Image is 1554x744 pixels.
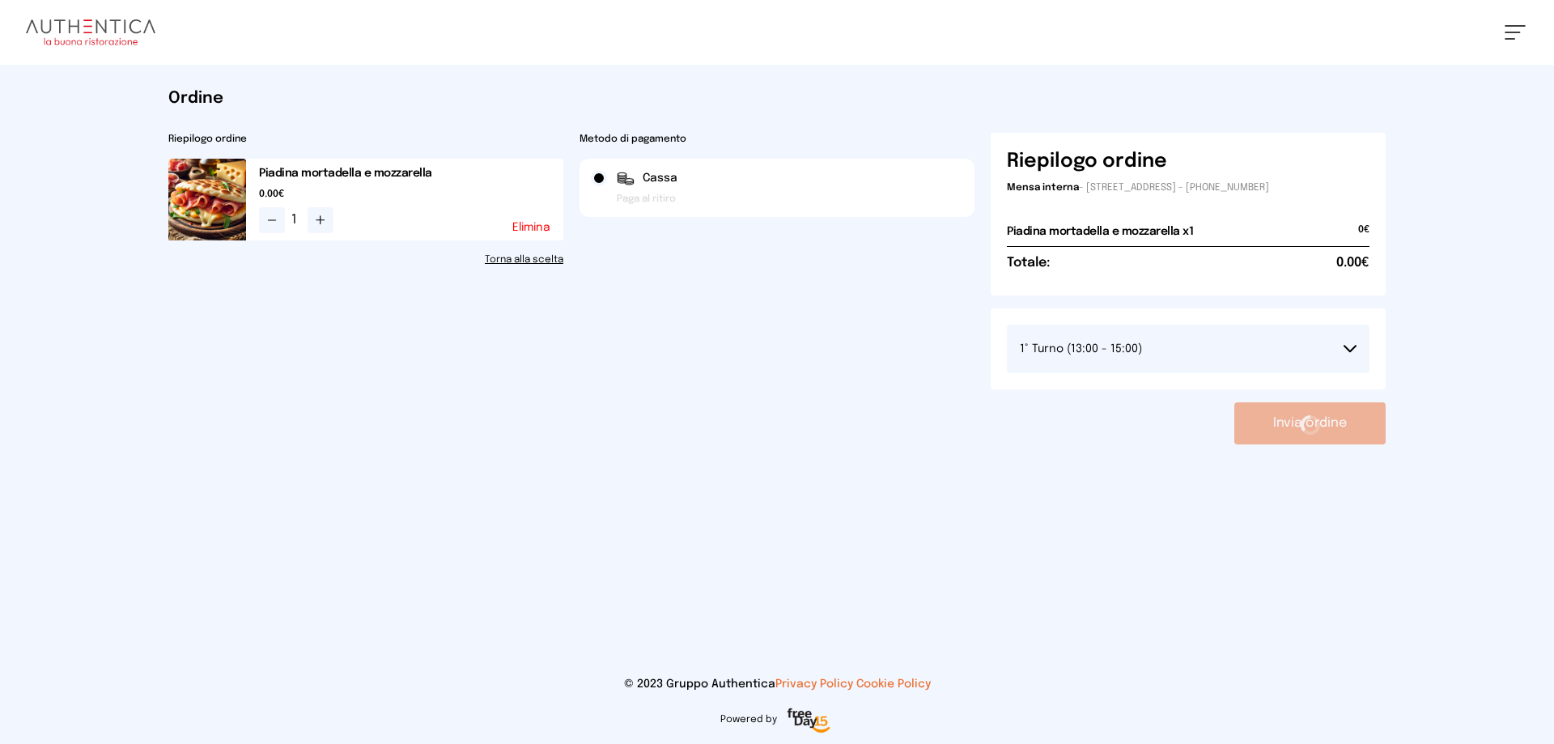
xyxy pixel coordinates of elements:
h2: Piadina mortadella e mozzarella x1 [1007,223,1193,240]
h6: Totale: [1007,253,1050,273]
h2: Riepilogo ordine [168,133,563,146]
a: Cookie Policy [856,678,931,690]
p: - [STREET_ADDRESS] - [PHONE_NUMBER] [1007,181,1369,194]
h2: Piadina mortadella e mozzarella [259,165,563,181]
button: 1° Turno (13:00 - 15:00) [1007,325,1369,373]
a: Torna alla scelta [168,253,563,266]
span: Cassa [643,170,677,186]
img: logo.8f33a47.png [26,19,155,45]
h1: Ordine [168,87,1386,110]
span: 0€ [1358,223,1369,246]
button: Elimina [512,222,550,233]
p: © 2023 Gruppo Authentica [26,676,1528,692]
h2: Metodo di pagamento [580,133,974,146]
span: 1 [291,210,301,230]
span: Powered by [720,713,777,726]
span: 1° Turno (13:00 - 15:00) [1020,343,1142,355]
img: media [168,159,246,240]
a: Privacy Policy [775,678,853,690]
h6: Riepilogo ordine [1007,149,1167,175]
img: logo-freeday.3e08031.png [783,705,834,738]
span: Paga al ritiro [617,193,676,206]
span: Mensa interna [1007,183,1079,193]
span: 0.00€ [259,188,563,201]
span: 0.00€ [1336,253,1369,273]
